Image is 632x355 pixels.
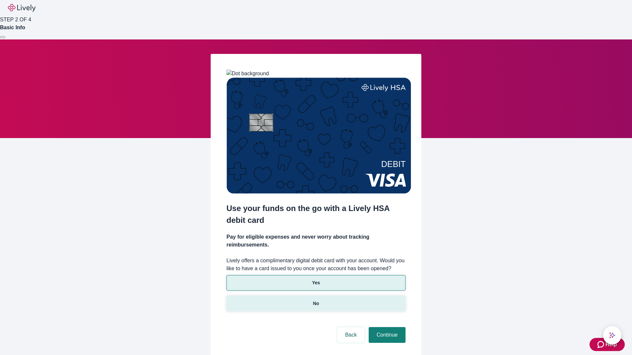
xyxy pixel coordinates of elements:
[226,233,406,249] h4: Pay for eligible expenses and never worry about tracking reimbursements.
[226,78,411,194] img: Debit card
[313,300,319,307] p: No
[337,327,365,343] button: Back
[609,332,616,339] svg: Lively AI Assistant
[590,338,625,351] button: Zendesk support iconHelp
[226,202,406,226] h2: Use your funds on the go with a Lively HSA debit card
[605,341,617,348] span: Help
[312,279,320,286] p: Yes
[603,326,621,344] button: chat
[226,296,406,311] button: No
[226,257,406,272] label: Lively offers a complimentary digital debit card with your account. Would you like to have a card...
[8,4,36,12] img: Lively
[369,327,406,343] button: Continue
[226,275,406,291] button: Yes
[226,70,269,78] img: Dot background
[597,341,605,348] svg: Zendesk support icon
